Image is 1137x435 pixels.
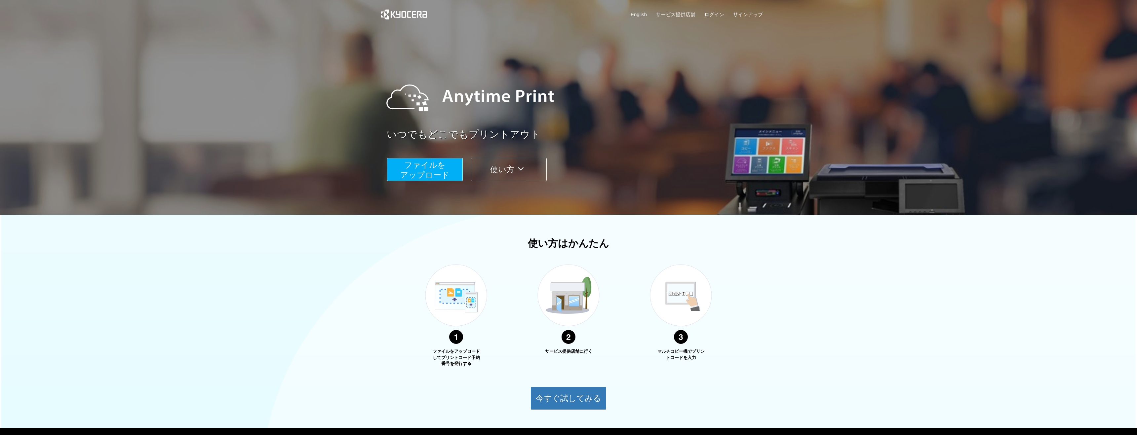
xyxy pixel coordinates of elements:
button: 使い方 [471,158,547,181]
button: 今すぐ試してみる [530,387,607,410]
a: サインアップ [733,11,763,18]
a: いつでもどこでもプリントアウト [387,127,767,142]
a: サービス提供店舗 [656,11,695,18]
a: English [631,11,647,18]
p: サービス提供店舗に行く [544,348,593,355]
a: ログイン [704,11,724,18]
p: マルチコピー機でプリントコードを入力 [656,348,706,361]
span: ファイルを ​​アップロード [400,161,450,179]
p: ファイルをアップロードしてプリントコード予約番号を発行する [431,348,481,367]
button: ファイルを​​アップロード [387,158,463,181]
